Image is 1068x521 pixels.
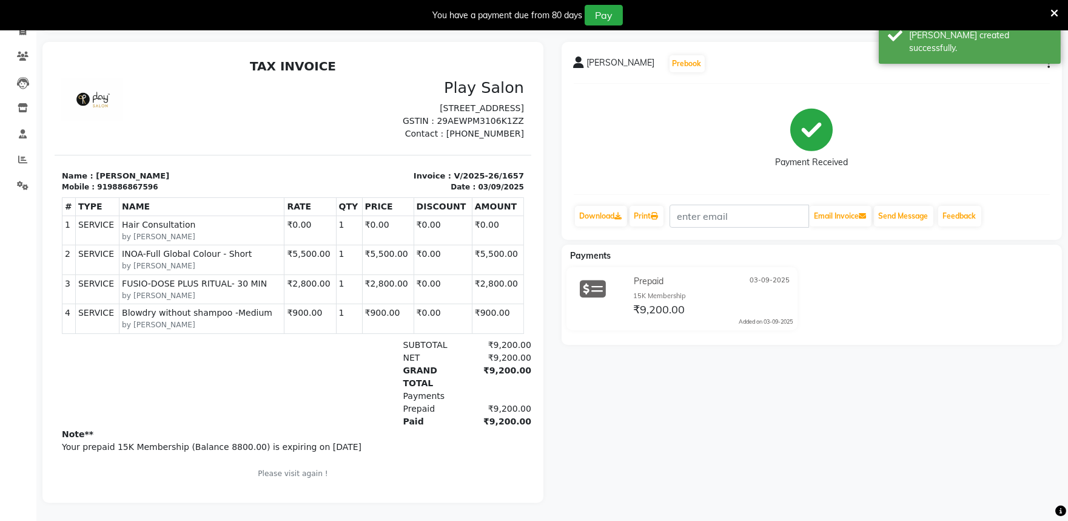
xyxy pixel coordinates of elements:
a: Download [575,206,627,226]
span: FUSIO-DOSE PLUS RITUAL- 30 MIN [67,223,227,236]
td: ₹0.00 [230,162,281,191]
div: Payments [341,336,409,349]
div: Added on 03-09-2025 [739,318,793,326]
th: QTY [281,144,307,162]
small: by [PERSON_NAME] [67,265,227,276]
div: 03/09/2025 [423,128,469,138]
div: ₹9,200.00 [409,298,477,310]
td: ₹0.00 [359,250,417,279]
small: by [PERSON_NAME] [67,236,227,247]
input: enter email [670,205,809,228]
td: ₹900.00 [230,250,281,279]
div: 919886867596 [42,128,103,138]
span: [PERSON_NAME] [587,56,655,73]
td: SERVICE [21,220,64,250]
span: INOA-Full Global Colour - Short [67,194,227,206]
p: GSTIN : 29AEWPM3106K1ZZ [246,61,469,73]
th: RATE [230,144,281,162]
div: ₹9,200.00 [409,285,477,298]
th: DISCOUNT [359,144,417,162]
td: ₹5,500.00 [230,191,281,220]
div: ₹9,200.00 [409,349,477,361]
div: Paid [341,361,409,374]
h3: Play Salon [246,24,469,43]
div: ₹9,200.00 [409,361,477,374]
div: Date : [396,128,421,138]
td: ₹2,800.00 [307,220,359,250]
th: TYPE [21,144,64,162]
td: ₹5,500.00 [417,191,469,220]
span: Payments [571,250,611,261]
td: ₹0.00 [307,162,359,191]
div: You have a payment due from 80 days [432,9,582,22]
td: SERVICE [21,191,64,220]
a: Feedback [938,206,981,226]
div: GRAND TOTAL [341,310,409,336]
div: Payment Received [775,157,848,169]
td: ₹2,800.00 [230,220,281,250]
td: 1 [8,162,21,191]
h2: TAX INVOICE [7,5,469,19]
td: ₹0.00 [417,162,469,191]
td: 1 [281,220,307,250]
td: ₹5,500.00 [307,191,359,220]
p: [STREET_ADDRESS] [246,48,469,61]
div: 15K Membership [633,291,793,301]
span: 03-09-2025 [750,275,790,288]
p: Your prepaid 15K Membership (Balance 8800.00) is expiring on [DATE] [7,387,469,400]
th: AMOUNT [417,144,469,162]
span: Blowdry without shampoo -Medium [67,253,227,265]
p: Invoice : V/2025-26/1657 [246,116,469,128]
p: Please visit again ! [7,414,469,425]
td: SERVICE [21,162,64,191]
a: Print [630,206,663,226]
div: ₹9,200.00 [409,310,477,336]
button: Send Message [874,206,933,226]
small: by [PERSON_NAME] [67,206,227,217]
button: Email Invoice [810,206,872,226]
td: ₹2,800.00 [417,220,469,250]
small: by [PERSON_NAME] [67,177,227,188]
td: 3 [8,220,21,250]
td: 2 [8,191,21,220]
th: # [8,144,21,162]
td: 1 [281,162,307,191]
td: ₹0.00 [359,162,417,191]
td: ₹900.00 [307,250,359,279]
div: SUBTOTAL [341,285,409,298]
td: SERVICE [21,250,64,279]
td: ₹0.00 [359,191,417,220]
th: PRICE [307,144,359,162]
td: ₹900.00 [417,250,469,279]
span: ₹9,200.00 [633,302,685,319]
button: Pay [585,5,623,26]
p: Name : [PERSON_NAME] [7,116,231,128]
button: Prebook [670,55,705,72]
td: ₹0.00 [359,220,417,250]
span: Prepaid [349,350,381,359]
td: 1 [281,250,307,279]
p: Contact : [PHONE_NUMBER] [246,73,469,86]
div: Mobile : [7,128,40,138]
span: Prepaid [634,275,663,288]
td: 1 [281,191,307,220]
td: 4 [8,250,21,279]
th: NAME [65,144,230,162]
div: Bill created successfully. [909,29,1052,55]
div: NET [341,298,409,310]
span: Hair Consultation [67,165,227,177]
